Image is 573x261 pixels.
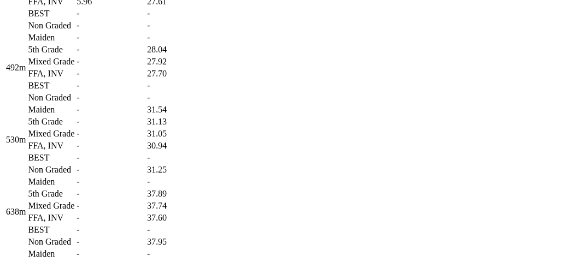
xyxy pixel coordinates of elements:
[27,212,75,223] td: FFA, INV
[147,188,204,199] td: 37.89
[76,116,145,127] td: -
[27,44,75,55] td: 5th Grade
[76,248,145,259] td: -
[147,164,204,175] td: 31.25
[76,44,145,55] td: -
[76,164,145,175] td: -
[27,68,75,79] td: FFA, INV
[147,200,204,211] td: 37.74
[76,212,145,223] td: -
[147,236,204,247] td: 37.95
[147,104,204,115] td: 31.54
[27,20,75,31] td: Non Graded
[147,32,204,43] td: -
[27,236,75,247] td: Non Graded
[76,152,145,163] td: -
[27,128,75,139] td: Mixed Grade
[27,188,75,199] td: 5th Grade
[147,176,204,187] td: -
[147,116,204,127] td: 31.13
[27,176,75,187] td: Maiden
[76,32,145,43] td: -
[27,200,75,211] td: Mixed Grade
[147,20,204,31] td: -
[27,116,75,127] td: 5th Grade
[5,104,26,175] td: 530m
[147,56,204,67] td: 27.92
[147,224,204,235] td: -
[147,80,204,91] td: -
[27,56,75,67] td: Mixed Grade
[147,8,204,19] td: -
[76,176,145,187] td: -
[76,8,145,19] td: -
[147,68,204,79] td: 27.70
[147,128,204,139] td: 31.05
[27,140,75,151] td: FFA, INV
[27,248,75,259] td: Maiden
[76,224,145,235] td: -
[147,248,204,259] td: -
[147,44,204,55] td: 28.04
[76,104,145,115] td: -
[27,32,75,43] td: Maiden
[27,92,75,103] td: Non Graded
[76,68,145,79] td: -
[76,56,145,67] td: -
[27,104,75,115] td: Maiden
[27,80,75,91] td: BEST
[147,140,204,151] td: 30.94
[27,152,75,163] td: BEST
[147,152,204,163] td: -
[76,80,145,91] td: -
[76,92,145,103] td: -
[147,92,204,103] td: -
[76,140,145,151] td: -
[147,212,204,223] td: 37.60
[5,32,26,103] td: 492m
[27,224,75,235] td: BEST
[76,200,145,211] td: -
[5,176,26,247] td: 638m
[27,164,75,175] td: Non Graded
[76,236,145,247] td: -
[76,188,145,199] td: -
[76,20,145,31] td: -
[27,8,75,19] td: BEST
[76,128,145,139] td: -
